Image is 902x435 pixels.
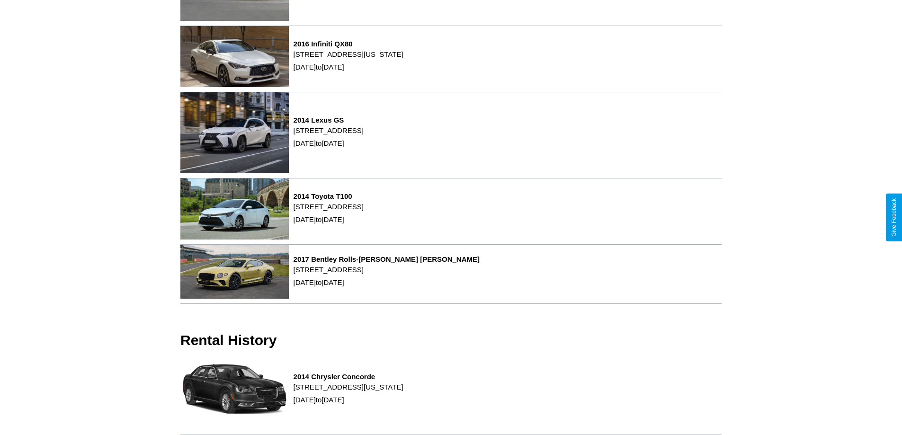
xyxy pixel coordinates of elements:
[294,137,364,150] p: [DATE] to [DATE]
[294,393,403,406] p: [DATE] to [DATE]
[180,26,289,87] img: rental
[294,276,480,289] p: [DATE] to [DATE]
[294,373,403,381] h3: 2014 Chrysler Concorde
[294,263,480,276] p: [STREET_ADDRESS]
[180,92,289,173] img: rental
[891,198,897,237] div: Give Feedback
[294,40,403,48] h3: 2016 Infiniti QX80
[180,178,289,240] img: rental
[294,61,403,73] p: [DATE] to [DATE]
[294,213,364,226] p: [DATE] to [DATE]
[294,255,480,263] h3: 2017 Bentley Rolls-[PERSON_NAME] [PERSON_NAME]
[180,332,277,348] h3: Rental History
[294,48,403,61] p: [STREET_ADDRESS][US_STATE]
[294,381,403,393] p: [STREET_ADDRESS][US_STATE]
[180,348,289,429] img: rental
[294,200,364,213] p: [STREET_ADDRESS]
[294,116,364,124] h3: 2014 Lexus GS
[294,124,364,137] p: [STREET_ADDRESS]
[180,245,289,299] img: rental
[294,192,364,200] h3: 2014 Toyota T100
